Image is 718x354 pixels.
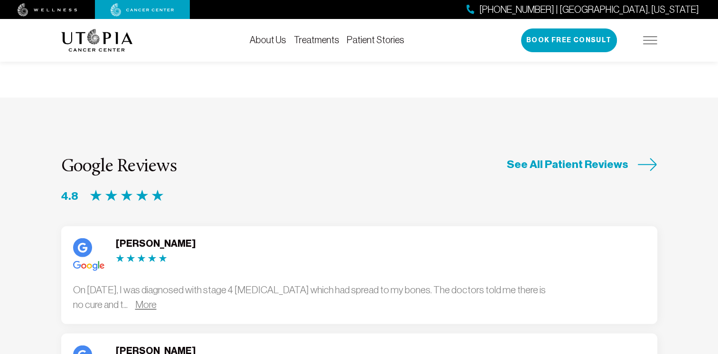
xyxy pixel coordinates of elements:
a: More [135,299,157,310]
img: cancer center [111,3,174,17]
span: 4.8 [61,189,78,204]
a: About Us [250,35,286,45]
a: [PHONE_NUMBER] | [GEOGRAPHIC_DATA], [US_STATE] [466,3,699,17]
img: Google Reviews [90,190,164,202]
div: [PERSON_NAME] [116,238,196,250]
a: Treatments [294,35,339,45]
span: See All Patient Reviews [507,157,628,172]
a: See All Patient Reviews [507,157,657,172]
img: logo [61,29,133,52]
img: icon-hamburger [643,37,657,44]
img: google [73,261,104,271]
span: [PHONE_NUMBER] | [GEOGRAPHIC_DATA], [US_STATE] [479,3,699,17]
h3: Google Reviews [61,157,177,177]
button: Book Free Consult [521,28,617,52]
img: wellness [18,3,77,17]
a: Patient Stories [347,35,404,45]
div: On [DATE], I was diagnosed with stage 4 [MEDICAL_DATA] which had spread to my bones. The doctors ... [73,282,548,312]
img: Google Reviews [116,254,167,263]
img: google [73,238,92,257]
